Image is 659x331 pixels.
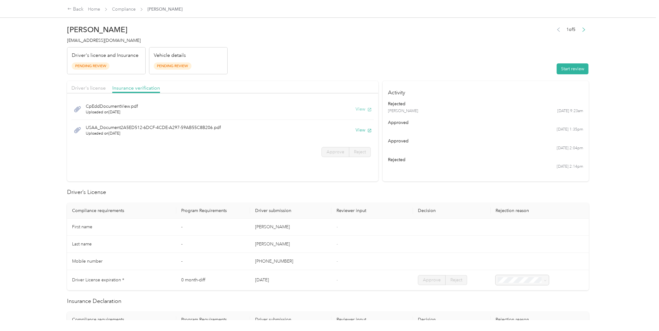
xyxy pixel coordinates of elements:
[72,224,92,230] span: First name
[67,25,228,34] h2: [PERSON_NAME]
[67,236,176,253] td: Last name
[337,259,338,264] span: -
[72,62,109,70] span: Pending Review
[337,224,338,230] span: -
[413,203,491,219] th: Decision
[72,259,103,264] span: Mobile number
[67,312,176,328] th: Compliance requirements
[176,203,250,219] th: Program Requirements
[557,164,583,170] time: [DATE] 2:14pm
[71,85,106,91] span: Driver's license
[250,219,332,236] td: [PERSON_NAME]
[250,236,332,253] td: [PERSON_NAME]
[423,277,441,283] span: Approve
[86,131,221,136] span: Uploaded on [DATE]
[112,85,160,91] span: Insurance verification
[250,253,332,270] td: [PHONE_NUMBER]
[176,253,250,270] td: -
[72,52,138,59] p: Driver's license and Insurance
[176,236,250,253] td: -
[67,219,176,236] td: First name
[557,63,589,74] button: Start review
[148,6,183,12] span: [PERSON_NAME]
[337,241,338,247] span: -
[356,127,372,133] button: View
[67,297,589,305] h2: Insurance Declaration
[176,312,250,328] th: Program Requirements
[86,110,138,115] span: Uploaded on [DATE]
[388,119,584,126] div: approved
[557,127,583,132] time: [DATE] 1:35pm
[176,219,250,236] td: -
[491,312,589,328] th: Rejection reason
[354,149,366,155] span: Reject
[388,108,419,114] span: [PERSON_NAME]
[567,26,576,33] span: 1 of 5
[86,103,138,110] span: CpEddDocumentView.pdf
[557,146,583,151] time: [DATE] 2:04pm
[337,277,338,283] span: -
[67,6,84,13] div: Back
[557,108,583,114] time: [DATE] 9:23am
[250,312,332,328] th: Driver submission
[388,138,584,144] div: approved
[154,62,191,70] span: Pending Review
[327,149,344,155] span: Approve
[72,241,92,247] span: Last name
[72,277,124,283] span: Driver License expiration *
[383,81,589,101] h4: Activity
[67,38,141,43] span: [EMAIL_ADDRESS][DOMAIN_NAME]
[88,7,100,12] a: Home
[176,270,250,290] td: 0 month-diff
[356,106,372,112] button: View
[332,312,413,328] th: Reviewer input
[450,277,462,283] span: Reject
[67,253,176,270] td: Mobile number
[388,156,584,163] div: rejected
[67,270,176,290] td: Driver License expiration *
[388,101,584,107] div: rejected
[86,124,221,131] span: USAA_Document2A5ED512-6DCF-4CDE-A297-59AB55C8B206.pdf
[154,52,186,59] p: Vehicle details
[250,270,332,290] td: [DATE]
[332,203,413,219] th: Reviewer input
[491,203,589,219] th: Rejection reason
[67,188,589,196] h2: Driver’s License
[250,203,332,219] th: Driver submission
[67,203,176,219] th: Compliance requirements
[624,296,659,331] iframe: Everlance-gr Chat Button Frame
[112,7,136,12] a: Compliance
[413,312,491,328] th: Decision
